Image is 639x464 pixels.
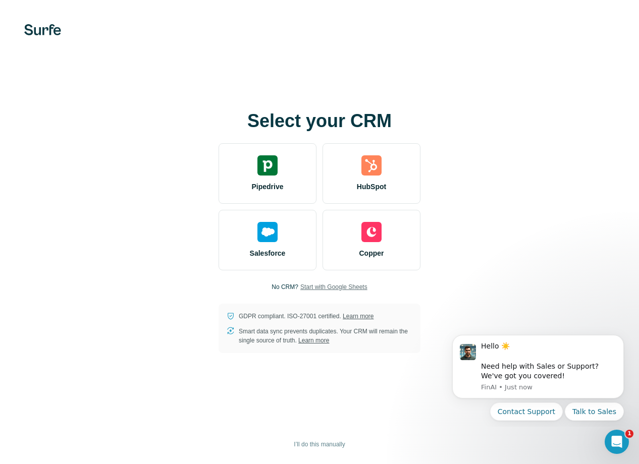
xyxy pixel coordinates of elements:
img: hubspot's logo [361,155,382,176]
span: Salesforce [250,248,286,258]
p: GDPR compliant. ISO-27001 certified. [239,312,374,321]
a: Learn more [343,313,374,320]
span: Copper [359,248,384,258]
iframe: Intercom live chat [605,430,629,454]
a: Learn more [298,337,329,344]
span: I’ll do this manually [294,440,345,449]
h1: Select your CRM [219,111,420,131]
iframe: Intercom notifications message [437,326,639,427]
span: HubSpot [357,182,386,192]
span: 1 [625,430,633,438]
span: Pipedrive [251,182,283,192]
button: Start with Google Sheets [300,282,367,292]
img: salesforce's logo [257,222,278,242]
img: copper's logo [361,222,382,242]
button: I’ll do this manually [287,437,352,452]
img: Surfe's logo [24,24,61,35]
p: Smart data sync prevents duplicates. Your CRM will remain the single source of truth. [239,327,412,345]
p: No CRM? [272,282,298,292]
img: pipedrive's logo [257,155,278,176]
